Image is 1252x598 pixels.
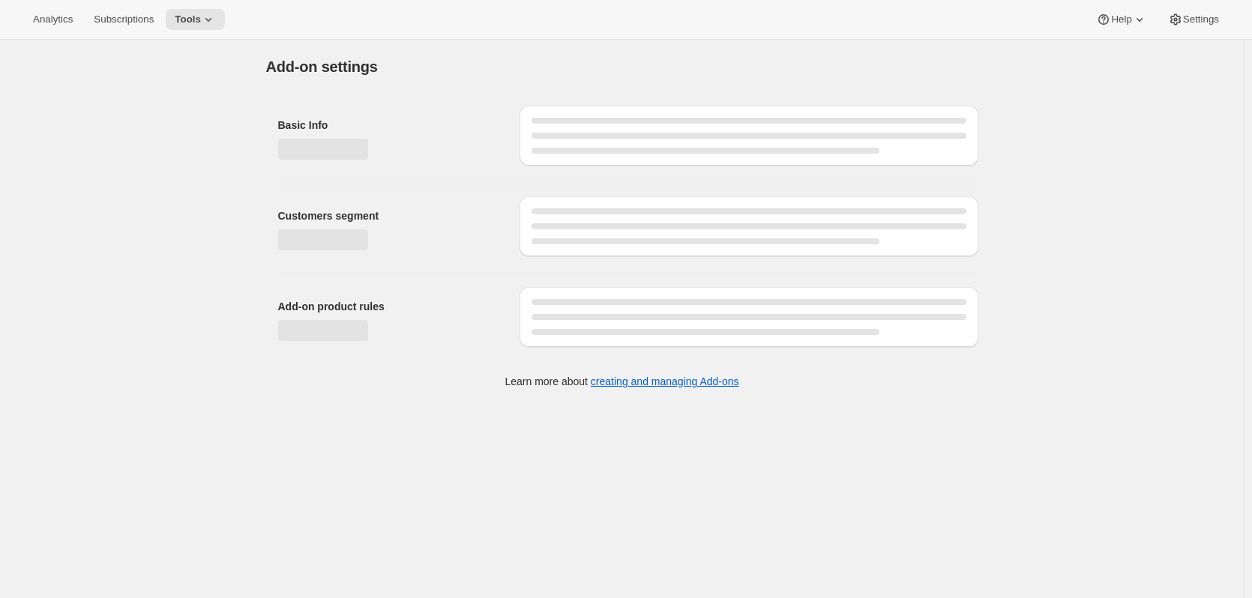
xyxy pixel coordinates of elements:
button: Tools [166,9,225,30]
button: Settings [1159,9,1228,30]
div: Page loading [248,40,996,359]
p: Learn more about [505,374,738,389]
h2: Add-on product rules [278,299,496,314]
span: Analytics [33,13,73,25]
h2: Customers segment [278,208,496,223]
button: Subscriptions [85,9,163,30]
h2: Basic Info [278,118,496,133]
button: Help [1087,9,1155,30]
h1: Add-on settings [266,58,378,76]
span: Tools [175,13,201,25]
span: Settings [1183,13,1219,25]
span: Subscriptions [94,13,154,25]
button: Analytics [24,9,82,30]
span: Help [1111,13,1131,25]
a: creating and managing Add-ons [591,375,739,387]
